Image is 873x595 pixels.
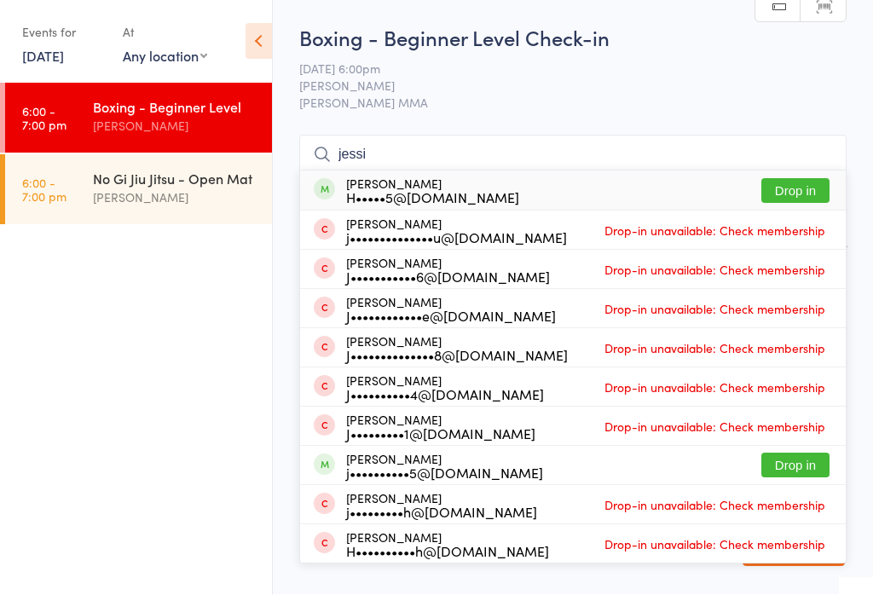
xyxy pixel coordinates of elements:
[93,98,257,117] div: Boxing - Beginner Level
[346,177,519,205] div: [PERSON_NAME]
[299,61,820,78] span: [DATE] 6:00pm
[600,218,830,244] span: Drop-in unavailable: Check membership
[761,179,830,204] button: Drop in
[600,375,830,401] span: Drop-in unavailable: Check membership
[346,191,519,205] div: H•••••5@[DOMAIN_NAME]
[346,466,543,480] div: j••••••••••5@[DOMAIN_NAME]
[123,47,207,66] div: Any location
[93,170,257,188] div: No Gi Jiu Jitsu - Open Mat
[346,427,535,441] div: J•••••••••1@[DOMAIN_NAME]
[299,95,847,112] span: [PERSON_NAME] MMA
[346,413,535,441] div: [PERSON_NAME]
[346,531,549,558] div: [PERSON_NAME]
[22,105,66,132] time: 6:00 - 7:00 pm
[346,296,556,323] div: [PERSON_NAME]
[5,84,272,153] a: 6:00 -7:00 pmBoxing - Beginner Level[PERSON_NAME]
[346,217,567,245] div: [PERSON_NAME]
[346,388,544,401] div: J••••••••••4@[DOMAIN_NAME]
[346,231,567,245] div: j••••••••••••••u@[DOMAIN_NAME]
[600,336,830,361] span: Drop-in unavailable: Check membership
[22,176,66,204] time: 6:00 - 7:00 pm
[299,24,847,52] h2: Boxing - Beginner Level Check-in
[93,188,257,208] div: [PERSON_NAME]
[761,453,830,478] button: Drop in
[346,349,568,362] div: J••••••••••••••8@[DOMAIN_NAME]
[346,257,550,284] div: [PERSON_NAME]
[299,136,847,175] input: Search
[346,453,543,480] div: [PERSON_NAME]
[346,335,568,362] div: [PERSON_NAME]
[346,505,537,519] div: j•••••••••h@[DOMAIN_NAME]
[123,19,207,47] div: At
[600,493,830,518] span: Drop-in unavailable: Check membership
[346,270,550,284] div: J•••••••••••6@[DOMAIN_NAME]
[600,257,830,283] span: Drop-in unavailable: Check membership
[22,19,106,47] div: Events for
[22,47,64,66] a: [DATE]
[346,374,544,401] div: [PERSON_NAME]
[5,155,272,225] a: 6:00 -7:00 pmNo Gi Jiu Jitsu - Open Mat[PERSON_NAME]
[600,532,830,557] span: Drop-in unavailable: Check membership
[600,297,830,322] span: Drop-in unavailable: Check membership
[93,117,257,136] div: [PERSON_NAME]
[600,414,830,440] span: Drop-in unavailable: Check membership
[346,492,537,519] div: [PERSON_NAME]
[299,78,820,95] span: [PERSON_NAME]
[346,545,549,558] div: H••••••••••h@[DOMAIN_NAME]
[346,309,556,323] div: J••••••••••••e@[DOMAIN_NAME]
